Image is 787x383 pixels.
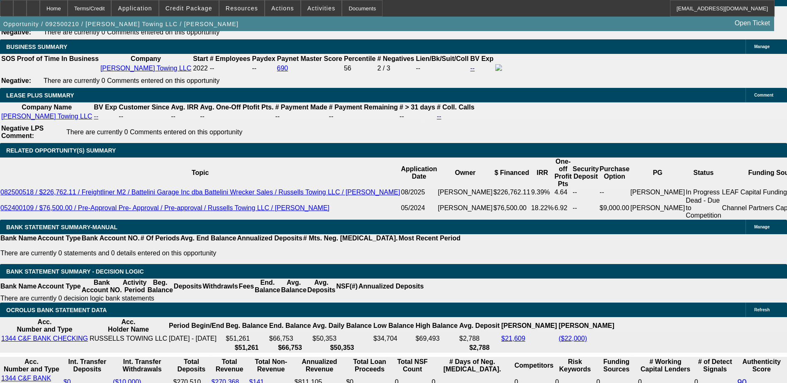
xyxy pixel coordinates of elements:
[210,55,251,62] b: # Employees
[754,44,770,49] span: Manage
[210,65,214,72] span: --
[249,358,293,373] th: Total Non-Revenue
[415,64,469,73] td: --
[514,358,554,373] th: Competitors
[398,234,461,242] th: Most Recent Period
[754,225,770,229] span: Manage
[3,21,239,27] span: Opportunity / 092500210 / [PERSON_NAME] Towing LLC / [PERSON_NAME]
[200,104,273,111] b: Avg. One-Off Ptofit Pts.
[493,188,531,196] td: $226,762.11
[277,55,342,62] b: Paynet Master Score
[415,318,458,334] th: High Balance
[470,65,475,72] a: --
[168,318,224,334] th: Period Begin/End
[438,188,493,196] td: [PERSON_NAME]
[377,65,414,72] div: 2 / 3
[100,65,191,72] a: [PERSON_NAME] Towing LLC
[171,112,199,121] td: --
[495,64,502,71] img: facebook-icon.png
[269,318,311,334] th: End. Balance
[254,279,280,294] th: End. Balance
[599,196,630,220] td: $9,000.00
[399,112,436,121] td: --
[0,250,461,257] p: There are currently 0 statements and 0 details entered on this opportunity
[89,335,168,343] td: RUSSELLS TOWING LLC
[225,344,268,352] th: $51,261
[173,358,210,373] th: Total Deposits
[731,16,773,30] a: Open Ticket
[89,318,168,334] th: Acc. Holder Name
[754,93,773,97] span: Comment
[44,77,219,84] span: There are currently 0 Comments entered on this opportunity
[329,112,398,121] td: --
[400,196,437,220] td: 05/2024
[269,344,311,352] th: $66,753
[346,358,394,373] th: Total Loan Proceeds
[252,64,276,73] td: --
[694,358,736,373] th: # of Detect Signals
[1,335,88,342] a: 1344 C&F BANK CHECKING
[344,55,375,62] b: Percentile
[94,113,98,120] a: --
[225,335,268,343] td: $51,261
[558,318,614,334] th: [PERSON_NAME]
[6,307,107,313] span: OCROLUS BANK STATEMENT DATA
[239,279,254,294] th: Fees
[166,5,212,12] span: Credit Package
[554,158,572,188] th: One-off Profit Pts
[6,147,116,154] span: RELATED OPPORTUNITY(S) SUMMARY
[22,104,72,111] b: Company Name
[438,158,493,188] th: Owner
[294,358,345,373] th: Annualized Revenue
[400,188,437,196] td: 08/2025
[225,318,268,334] th: Beg. Balance
[6,44,67,50] span: BUSINESS SUMMARY
[112,358,172,373] th: Int. Transfer Withdrawals
[63,358,112,373] th: Int. Transfer Deposits
[400,104,435,111] b: # > 31 days
[599,158,630,188] th: Purchase Option
[312,318,372,334] th: Avg. Daily Balance
[415,335,458,343] td: $69,493
[131,55,161,62] b: Company
[501,318,557,334] th: [PERSON_NAME]
[252,55,275,62] b: Paydex
[1,125,44,139] b: Negative LPS Comment:
[269,335,311,343] td: $66,753
[192,64,208,73] td: 2022
[119,104,169,111] b: Customer Since
[1,113,92,120] a: [PERSON_NAME] Towing LLC
[554,196,572,220] td: 6.92
[373,318,414,334] th: Low Balance
[373,335,414,343] td: $34,704
[531,196,554,220] td: 18.22%
[493,158,531,188] th: $ Financed
[459,318,500,334] th: Avg. Deposit
[6,92,74,99] span: LEASE PLUS SUMMARY
[81,279,122,294] th: Bank Account NO.
[307,5,336,12] span: Activities
[470,55,494,62] b: BV Exp
[122,279,147,294] th: Activity Period
[630,196,685,220] td: [PERSON_NAME]
[118,5,152,12] span: Application
[572,196,599,220] td: --
[1,55,16,63] th: SOS
[17,55,99,63] th: Proof of Time In Business
[358,279,424,294] th: Annualized Deposits
[329,104,398,111] b: # Payment Remaining
[1,318,88,334] th: Acc. Number and Type
[193,55,208,62] b: Start
[0,189,400,196] a: 082500518 / $226,762.11 / Freightliner M2 / Battelini Garage Inc dba Battelini Wrecker Sales / Ru...
[459,335,500,343] td: $2,788
[307,279,336,294] th: Avg. Deposits
[754,308,770,312] span: Refresh
[558,335,587,342] a: ($22,000)
[94,104,117,111] b: BV Exp
[275,112,327,121] td: --
[265,0,300,16] button: Actions
[437,104,475,111] b: # Coll. Calls
[685,158,721,188] th: Status
[555,358,595,373] th: Risk Keywords
[630,158,685,188] th: PG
